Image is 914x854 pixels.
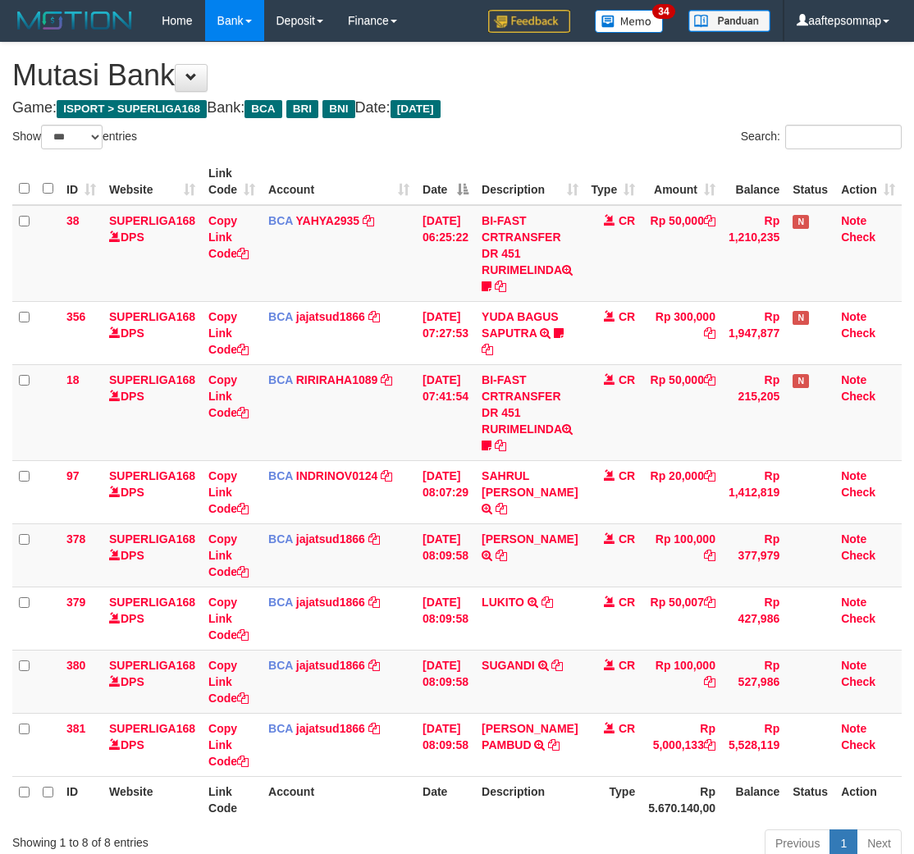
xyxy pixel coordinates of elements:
a: jajatsud1866 [296,532,365,546]
a: SUPERLIGA168 [109,214,195,227]
span: BCA [268,532,293,546]
a: Copy Rp 5,000,133 to clipboard [704,738,715,751]
th: Date [416,776,475,823]
a: Copy LUKITO to clipboard [542,596,553,609]
th: Amount: activate to sort column ascending [642,158,722,205]
td: Rp 5,528,119 [722,713,786,776]
span: BCA [244,100,281,118]
td: DPS [103,364,202,460]
th: Action: activate to sort column ascending [834,158,902,205]
span: CR [619,722,635,735]
td: Rp 100,000 [642,650,722,713]
a: Check [841,327,875,340]
th: ID: activate to sort column ascending [60,158,103,205]
a: Copy Link Code [208,596,249,642]
td: Rp 1,210,235 [722,205,786,302]
a: Copy Rp 50,000 to clipboard [704,373,715,386]
a: SUPERLIGA168 [109,532,195,546]
a: RIRIRAHA1089 [296,373,378,386]
a: Note [841,722,866,735]
th: Link Code [202,776,262,823]
span: CR [619,532,635,546]
a: SUPERLIGA168 [109,469,195,482]
a: Check [841,675,875,688]
a: INDRINOV0124 [296,469,378,482]
a: Copy jajatsud1866 to clipboard [368,596,380,609]
td: DPS [103,650,202,713]
select: Showentries [41,125,103,149]
a: Check [841,549,875,562]
span: Has Note [793,311,809,325]
a: Copy Rp 300,000 to clipboard [704,327,715,340]
a: Copy INDRINOV0124 to clipboard [381,469,392,482]
a: SUPERLIGA168 [109,310,195,323]
span: BCA [268,659,293,672]
td: DPS [103,523,202,587]
a: Copy Link Code [208,214,249,260]
h4: Game: Bank: Date: [12,100,902,116]
span: CR [619,310,635,323]
a: jajatsud1866 [296,596,365,609]
td: DPS [103,713,202,776]
span: 34 [652,4,674,19]
td: DPS [103,587,202,650]
span: CR [619,596,635,609]
div: Showing 1 to 8 of 8 entries [12,828,368,851]
span: BCA [268,596,293,609]
td: Rp 100,000 [642,523,722,587]
a: SAHRUL [PERSON_NAME] [482,469,578,499]
a: YAHYA2935 [296,214,360,227]
span: CR [619,469,635,482]
a: jajatsud1866 [296,310,365,323]
a: Check [841,612,875,625]
span: 38 [66,214,80,227]
a: Copy DONALD INANDA to clipboard [496,549,507,562]
td: Rp 300,000 [642,301,722,364]
a: Copy Link Code [208,532,249,578]
th: Link Code: activate to sort column ascending [202,158,262,205]
td: Rp 20,000 [642,460,722,523]
th: Website [103,776,202,823]
a: YUDA BAGUS SAPUTRA [482,310,559,340]
span: BCA [268,214,293,227]
td: Rp 527,986 [722,650,786,713]
td: DPS [103,301,202,364]
td: BI-FAST CRTRANSFER DR 451 RURIMELINDA [475,205,584,302]
td: [DATE] 08:09:58 [416,713,475,776]
img: panduan.png [688,10,770,32]
a: Copy RIRIRAHA1089 to clipboard [381,373,392,386]
a: Copy jajatsud1866 to clipboard [368,659,380,672]
label: Show entries [12,125,137,149]
span: Has Note [793,215,809,229]
td: Rp 215,205 [722,364,786,460]
a: Copy SUGANDI to clipboard [551,659,563,672]
td: Rp 50,000 [642,205,722,302]
span: 97 [66,469,80,482]
a: Note [841,373,866,386]
a: Copy Link Code [208,310,249,356]
a: SUPERLIGA168 [109,373,195,386]
a: Note [841,214,866,227]
a: jajatsud1866 [296,659,365,672]
a: Note [841,659,866,672]
th: Action [834,776,902,823]
span: BCA [268,373,293,386]
th: Type [585,776,642,823]
a: Copy Rp 20,000 to clipboard [704,469,715,482]
th: Status [786,776,834,823]
label: Search: [741,125,902,149]
a: SUGANDI [482,659,535,672]
th: Description: activate to sort column ascending [475,158,584,205]
td: [DATE] 07:41:54 [416,364,475,460]
a: Check [841,390,875,403]
a: Copy Rp 50,000 to clipboard [704,214,715,227]
span: CR [619,373,635,386]
a: Copy jajatsud1866 to clipboard [368,532,380,546]
a: [PERSON_NAME] PAMBUD [482,722,578,751]
h1: Mutasi Bank [12,59,902,92]
a: Note [841,596,866,609]
span: BCA [268,722,293,735]
a: SUPERLIGA168 [109,596,195,609]
a: Copy Rp 100,000 to clipboard [704,675,715,688]
span: 380 [66,659,85,672]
